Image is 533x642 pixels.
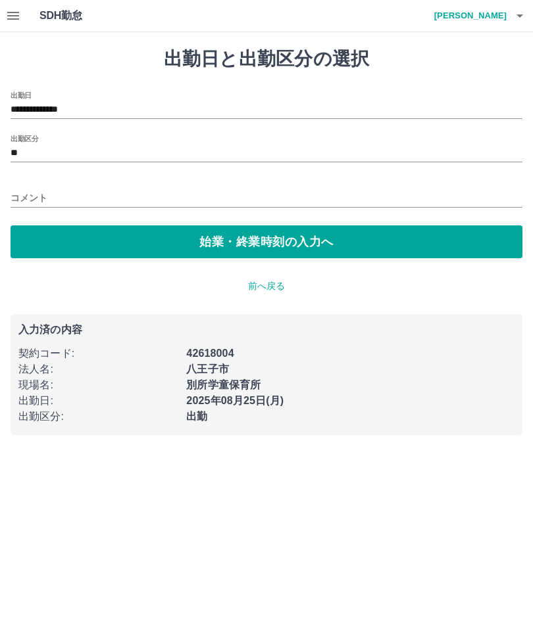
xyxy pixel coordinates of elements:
[18,393,178,409] p: 出勤日 :
[11,279,522,293] p: 前へ戻る
[18,409,178,424] p: 出勤区分 :
[186,379,261,390] b: 別所学童保育所
[186,411,207,422] b: 出勤
[186,395,284,406] b: 2025年08月25日(月)
[186,363,229,375] b: 八王子市
[18,377,178,393] p: 現場名 :
[11,90,32,100] label: 出勤日
[18,346,178,361] p: 契約コード :
[11,225,522,258] button: 始業・終業時刻の入力へ
[18,325,515,335] p: 入力済の内容
[11,133,38,143] label: 出勤区分
[18,361,178,377] p: 法人名 :
[11,48,522,70] h1: 出勤日と出勤区分の選択
[186,348,234,359] b: 42618004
